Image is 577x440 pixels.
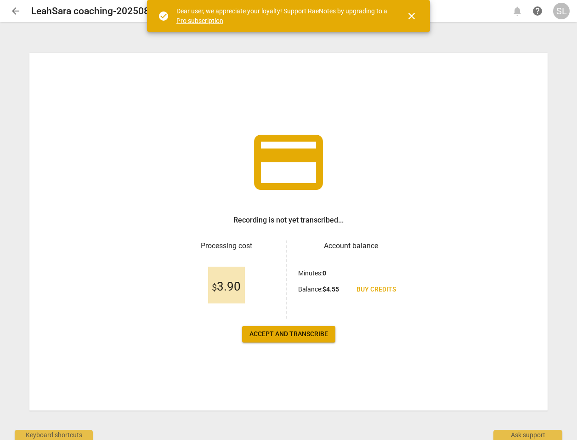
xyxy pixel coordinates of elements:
[233,215,344,226] h3: Recording is not yet transcribed...
[493,430,562,440] div: Ask support
[298,240,403,251] h3: Account balance
[532,6,543,17] span: help
[212,280,241,294] span: 3.90
[31,6,282,17] h2: LeahSara coaching-20250819_140410-Meeting Recording
[298,269,326,278] p: Minutes :
[356,285,396,294] span: Buy credits
[322,269,326,277] b: 0
[349,281,403,298] a: Buy credits
[174,240,279,251] h3: Processing cost
[247,121,330,204] span: credit_card
[401,5,423,27] button: Close
[176,17,223,24] a: Pro subscription
[529,3,546,19] a: Help
[212,282,217,293] span: $
[15,430,93,440] div: Keyboard shortcuts
[242,326,335,343] button: Accept and transcribe
[176,6,390,25] div: Dear user, we appreciate your loyalty! Support RaeNotes by upgrading to a
[553,3,570,19] button: SL
[298,285,339,294] p: Balance :
[10,6,21,17] span: arrow_back
[406,11,417,22] span: close
[158,11,169,22] span: check_circle
[249,330,328,339] span: Accept and transcribe
[322,286,339,293] b: $ 4.55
